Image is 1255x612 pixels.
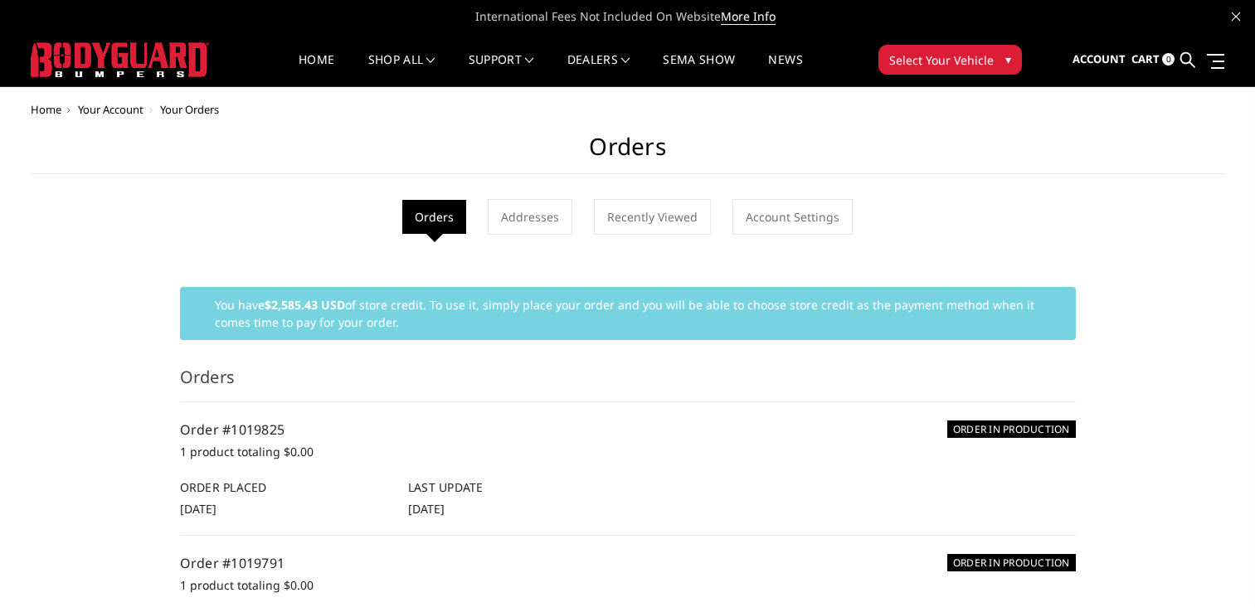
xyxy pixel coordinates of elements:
[1005,51,1011,68] span: ▾
[594,199,711,235] a: Recently Viewed
[78,102,143,117] a: Your Account
[1073,37,1126,82] a: Account
[1131,37,1175,82] a: Cart 0
[368,54,435,86] a: shop all
[721,8,776,25] a: More Info
[180,420,285,439] a: Order #1019825
[469,54,534,86] a: Support
[31,102,61,117] a: Home
[180,478,391,496] h6: Order Placed
[180,287,1076,340] div: You have of store credit. To use it, simply place your order and you will be able to choose store...
[663,54,735,86] a: SEMA Show
[31,42,209,77] img: BODYGUARD BUMPERS
[1131,51,1160,66] span: Cart
[1073,51,1126,66] span: Account
[878,45,1022,75] button: Select Your Vehicle
[947,420,1076,438] h6: ORDER IN PRODUCTION
[768,54,802,86] a: News
[1162,53,1175,66] span: 0
[488,199,572,235] a: Addresses
[31,133,1225,174] h1: Orders
[180,554,285,572] a: Order #1019791
[408,501,445,517] span: [DATE]
[160,102,219,117] span: Your Orders
[180,442,1076,462] p: 1 product totaling $0.00
[889,51,994,69] span: Select Your Vehicle
[180,365,1076,402] h3: Orders
[947,554,1076,571] h6: ORDER IN PRODUCTION
[180,501,216,517] span: [DATE]
[180,576,1076,595] p: 1 product totaling $0.00
[408,478,619,496] h6: Last Update
[732,199,853,235] a: Account Settings
[567,54,630,86] a: Dealers
[299,54,334,86] a: Home
[402,200,466,234] li: Orders
[265,297,345,313] strong: $2,585.43 USD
